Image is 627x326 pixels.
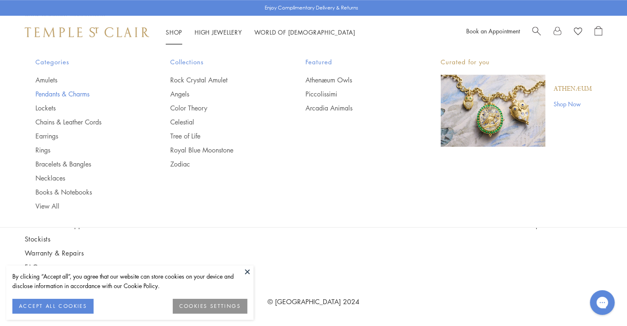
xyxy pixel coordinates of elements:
[25,27,149,37] img: Temple St. Clair
[554,99,592,108] a: Shop Now
[35,57,138,67] span: Categories
[305,57,408,67] span: Featured
[170,145,272,155] a: Royal Blue Moonstone
[466,27,520,35] a: Book an Appointment
[268,297,359,306] a: © [GEOGRAPHIC_DATA] 2024
[265,4,358,12] p: Enjoy Complimentary Delivery & Returns
[25,263,113,272] a: FAQs
[25,235,113,244] a: Stockists
[35,174,138,183] a: Necklaces
[305,75,408,84] a: Athenæum Owls
[305,89,408,99] a: Piccolissimi
[532,26,541,38] a: Search
[170,103,272,113] a: Color Theory
[35,159,138,169] a: Bracelets & Bangles
[35,75,138,84] a: Amulets
[594,26,602,38] a: Open Shopping Bag
[35,117,138,127] a: Chains & Leather Cords
[35,188,138,197] a: Books & Notebooks
[554,84,592,94] a: Athenæum
[305,103,408,113] a: Arcadia Animals
[170,117,272,127] a: Celestial
[170,159,272,169] a: Zodiac
[170,131,272,141] a: Tree of Life
[25,249,113,258] a: Warranty & Repairs
[586,287,619,318] iframe: Gorgias live chat messenger
[170,57,272,67] span: Collections
[35,131,138,141] a: Earrings
[35,89,138,99] a: Pendants & Charms
[170,75,272,84] a: Rock Crystal Amulet
[35,202,138,211] a: View All
[441,57,592,67] p: Curated for you
[12,272,247,291] div: By clicking “Accept all”, you agree that our website can store cookies on your device and disclos...
[173,299,247,314] button: COOKIES SETTINGS
[195,28,242,36] a: High JewelleryHigh Jewellery
[12,299,94,314] button: ACCEPT ALL COOKIES
[35,145,138,155] a: Rings
[166,27,355,38] nav: Main navigation
[254,28,355,36] a: World of [DEMOGRAPHIC_DATA]World of [DEMOGRAPHIC_DATA]
[170,89,272,99] a: Angels
[35,103,138,113] a: Lockets
[574,26,582,38] a: View Wishlist
[166,28,182,36] a: ShopShop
